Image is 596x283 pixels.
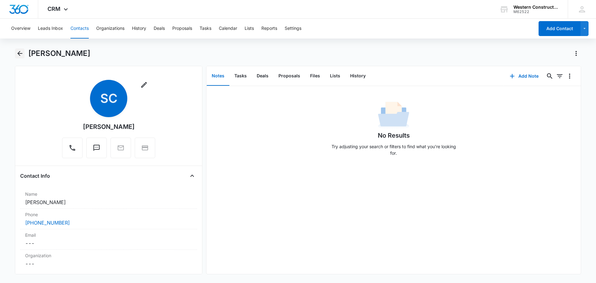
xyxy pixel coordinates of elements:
button: Overview [11,19,30,39]
button: Add Note [503,69,545,84]
a: Call [62,147,83,153]
button: Tasks [229,66,252,86]
button: Settings [285,19,301,39]
button: Leads Inbox [38,19,63,39]
dd: --- [25,260,192,267]
button: Add Contact [539,21,580,36]
div: Name[PERSON_NAME] [20,188,197,209]
button: History [345,66,371,86]
div: Phone[PHONE_NUMBER] [20,209,197,229]
h4: Contact Info [20,172,50,180]
a: Text [86,147,107,153]
div: Organization--- [20,250,197,270]
button: Proposals [172,19,192,39]
button: Filters [555,71,565,81]
button: Text [86,138,107,158]
span: SC [90,80,127,117]
button: Deals [252,66,273,86]
button: Lists [245,19,254,39]
label: Email [25,232,192,238]
h1: No Results [378,131,410,140]
label: Address [25,272,192,279]
button: Tasks [200,19,211,39]
img: No Data [378,100,409,131]
a: [PHONE_NUMBER] [25,219,70,226]
button: Reports [261,19,277,39]
button: Back [15,48,25,58]
div: account id [513,10,559,14]
button: Files [305,66,325,86]
div: [PERSON_NAME] [83,122,135,131]
button: Deals [154,19,165,39]
label: Organization [25,252,192,259]
button: Lists [325,66,345,86]
label: Phone [25,211,192,218]
button: Overflow Menu [565,71,575,81]
button: Organizations [96,19,124,39]
button: Search... [545,71,555,81]
button: Calendar [219,19,237,39]
dd: [PERSON_NAME] [25,199,192,206]
dd: --- [25,240,192,247]
button: Notes [207,66,229,86]
label: Name [25,191,192,197]
button: Actions [571,48,581,58]
span: CRM [47,6,61,12]
button: History [132,19,146,39]
div: account name [513,5,559,10]
button: Contacts [70,19,89,39]
button: Proposals [273,66,305,86]
h1: [PERSON_NAME] [28,49,90,58]
p: Try adjusting your search or filters to find what you’re looking for. [328,143,459,156]
button: Close [187,171,197,181]
div: Email--- [20,229,197,250]
button: Call [62,138,83,158]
